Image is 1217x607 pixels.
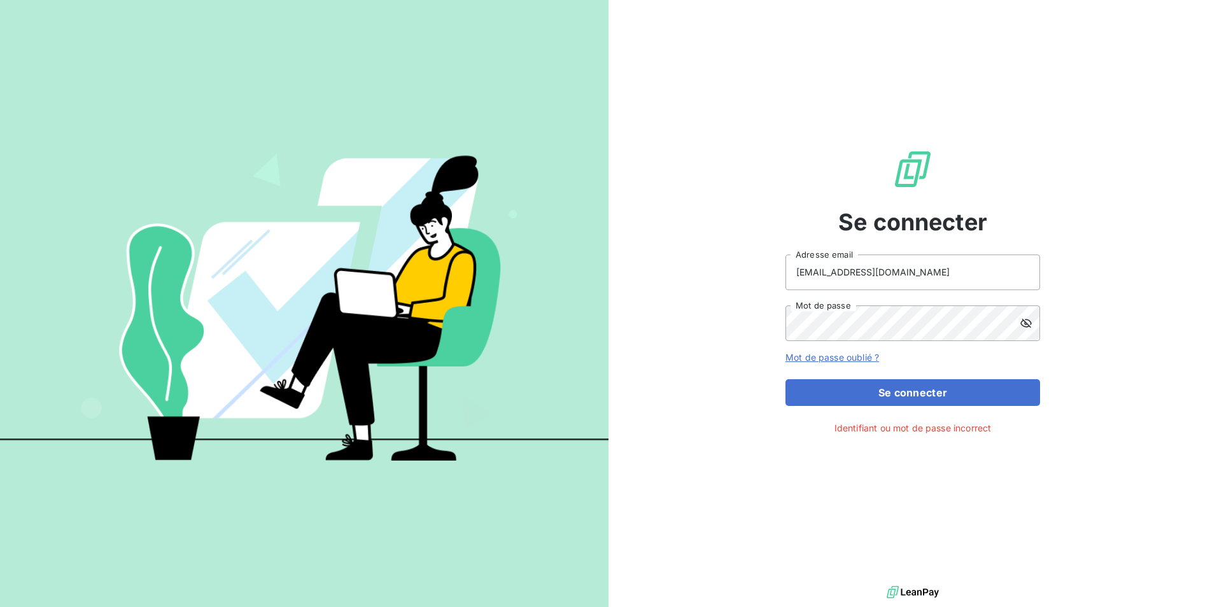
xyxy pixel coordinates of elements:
[887,583,939,602] img: logo
[785,352,879,363] a: Mot de passe oublié ?
[892,149,933,190] img: Logo LeanPay
[785,255,1040,290] input: placeholder
[785,379,1040,406] button: Se connecter
[838,205,987,239] span: Se connecter
[834,421,992,435] span: Identifiant ou mot de passe incorrect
